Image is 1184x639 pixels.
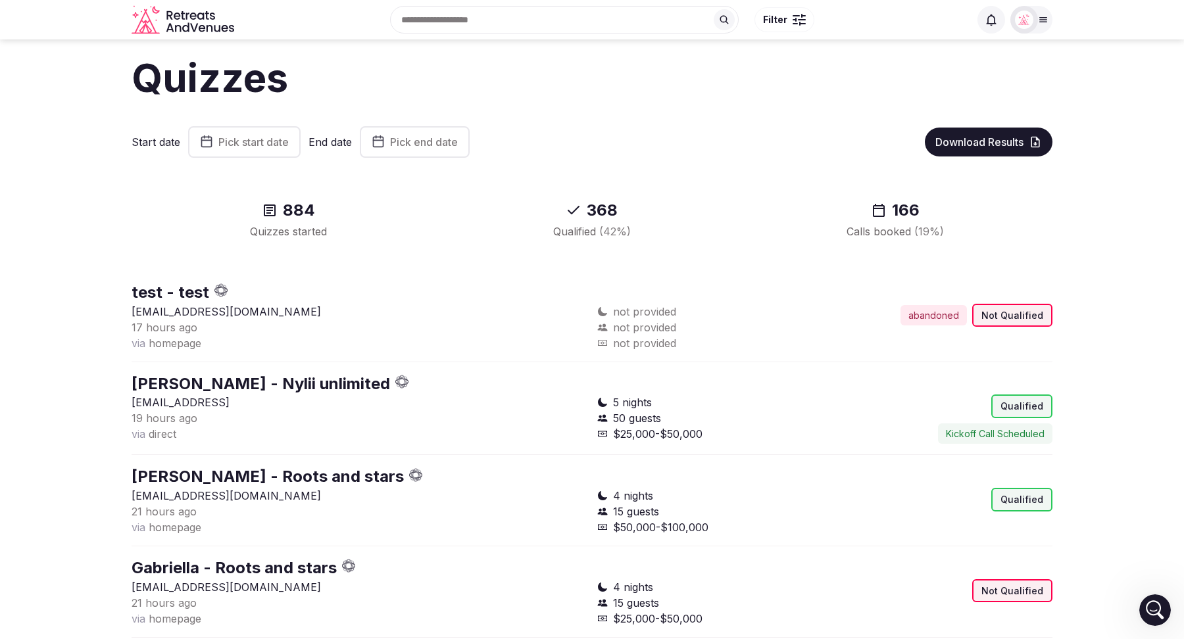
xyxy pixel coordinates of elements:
[132,467,404,486] a: [PERSON_NAME] - Roots and stars
[132,488,587,504] p: [EMAIL_ADDRESS][DOMAIN_NAME]
[1015,11,1033,29] img: Matt Grant Oakes
[613,595,659,611] span: 15 guests
[456,200,728,221] div: 368
[132,50,1052,105] h1: Quizzes
[132,410,197,426] button: 19 hours ago
[754,7,814,32] button: Filter
[900,305,967,326] div: abandoned
[599,225,631,238] span: ( 42 %)
[132,321,197,334] span: 17 hours ago
[132,5,237,35] a: Visit the homepage
[938,423,1052,444] button: Kickoff Call Scheduled
[390,135,458,149] span: Pick end date
[1139,594,1171,626] iframe: Intercom live chat
[153,200,424,221] div: 884
[132,504,197,519] button: 21 hours ago
[132,612,145,625] span: via
[132,5,237,35] svg: Retreats and Venues company logo
[132,374,390,393] a: [PERSON_NAME] - Nylii unlimited
[132,283,209,302] a: test - test
[132,394,587,410] p: [EMAIL_ADDRESS]
[991,394,1052,418] div: Qualified
[132,373,390,395] button: [PERSON_NAME] - Nylii unlimited
[132,557,337,579] button: Gabriella - Roots and stars
[149,427,176,440] span: direct
[613,304,676,319] span: not provided
[597,335,820,351] div: not provided
[763,13,787,26] span: Filter
[149,337,201,350] span: homepage
[760,224,1031,239] div: Calls booked
[613,394,652,410] span: 5 nights
[597,611,820,627] div: $25,000-$50,000
[132,596,197,609] span: 21 hours ago
[613,579,653,595] span: 4 nights
[597,519,820,535] div: $50,000-$100,000
[360,126,470,158] button: Pick end date
[597,426,820,442] div: $25,000-$50,000
[613,319,676,335] span: not provided
[132,558,337,577] a: Gabriella - Roots and stars
[972,304,1052,327] div: Not Qualified
[613,504,659,519] span: 15 guests
[132,579,587,595] p: [EMAIL_ADDRESS][DOMAIN_NAME]
[613,488,653,504] span: 4 nights
[149,612,201,625] span: homepage
[132,412,197,425] span: 19 hours ago
[218,135,289,149] span: Pick start date
[456,224,728,239] div: Qualified
[935,135,1024,149] span: Download Results
[188,126,301,158] button: Pick start date
[760,200,1031,221] div: 166
[132,427,145,440] span: via
[149,521,201,534] span: homepage
[132,304,587,319] p: [EMAIL_ADDRESS][DOMAIN_NAME]
[153,224,424,239] div: Quizzes started
[925,128,1052,156] button: Download Results
[132,465,404,488] button: [PERSON_NAME] - Roots and stars
[914,225,944,238] span: ( 19 %)
[132,505,197,518] span: 21 hours ago
[991,488,1052,511] div: Qualified
[132,337,145,350] span: via
[132,135,180,149] label: Start date
[132,281,209,304] button: test - test
[132,521,145,534] span: via
[613,410,661,426] span: 50 guests
[132,595,197,611] button: 21 hours ago
[308,135,352,149] label: End date
[132,319,197,335] button: 17 hours ago
[972,579,1052,603] div: Not Qualified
